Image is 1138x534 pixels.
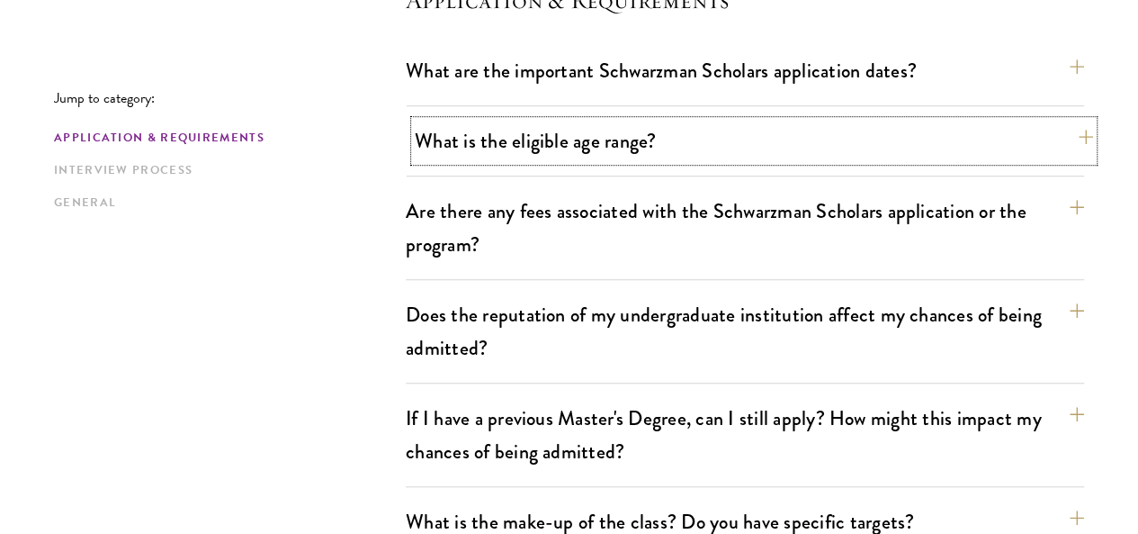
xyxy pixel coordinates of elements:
button: Are there any fees associated with the Schwarzman Scholars application or the program? [406,191,1084,265]
button: What are the important Schwarzman Scholars application dates? [406,50,1084,91]
button: Does the reputation of my undergraduate institution affect my chances of being admitted? [406,294,1084,368]
a: General [54,194,395,213]
button: If I have a previous Master's Degree, can I still apply? How might this impact my chances of bein... [406,398,1084,472]
button: What is the eligible age range? [415,121,1093,161]
p: Jump to category: [54,90,406,106]
a: Interview Process [54,161,395,180]
a: Application & Requirements [54,129,395,148]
